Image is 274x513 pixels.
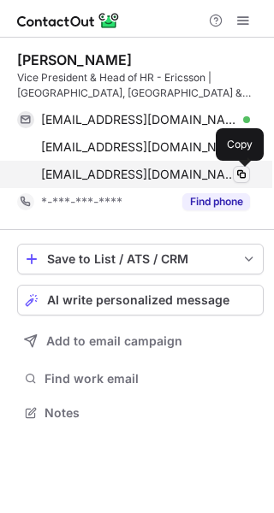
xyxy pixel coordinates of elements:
[17,401,264,425] button: Notes
[17,367,264,391] button: Find work email
[17,326,264,357] button: Add to email campaign
[17,10,120,31] img: ContactOut v5.3.10
[47,252,234,266] div: Save to List / ATS / CRM
[45,371,257,386] span: Find work email
[17,51,132,68] div: [PERSON_NAME]
[41,112,237,127] span: [EMAIL_ADDRESS][DOMAIN_NAME]
[182,193,250,210] button: Reveal Button
[41,167,237,182] span: [EMAIL_ADDRESS][DOMAIN_NAME]
[17,285,264,315] button: AI write personalized message
[17,244,264,274] button: save-profile-one-click
[45,405,257,421] span: Notes
[46,334,182,348] span: Add to email campaign
[47,293,229,307] span: AI write personalized message
[41,139,237,155] span: [EMAIL_ADDRESS][DOMAIN_NAME]
[17,70,264,101] div: Vice President & Head of HR - Ericsson | [GEOGRAPHIC_DATA], [GEOGRAPHIC_DATA] & [GEOGRAPHIC_DATA]...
